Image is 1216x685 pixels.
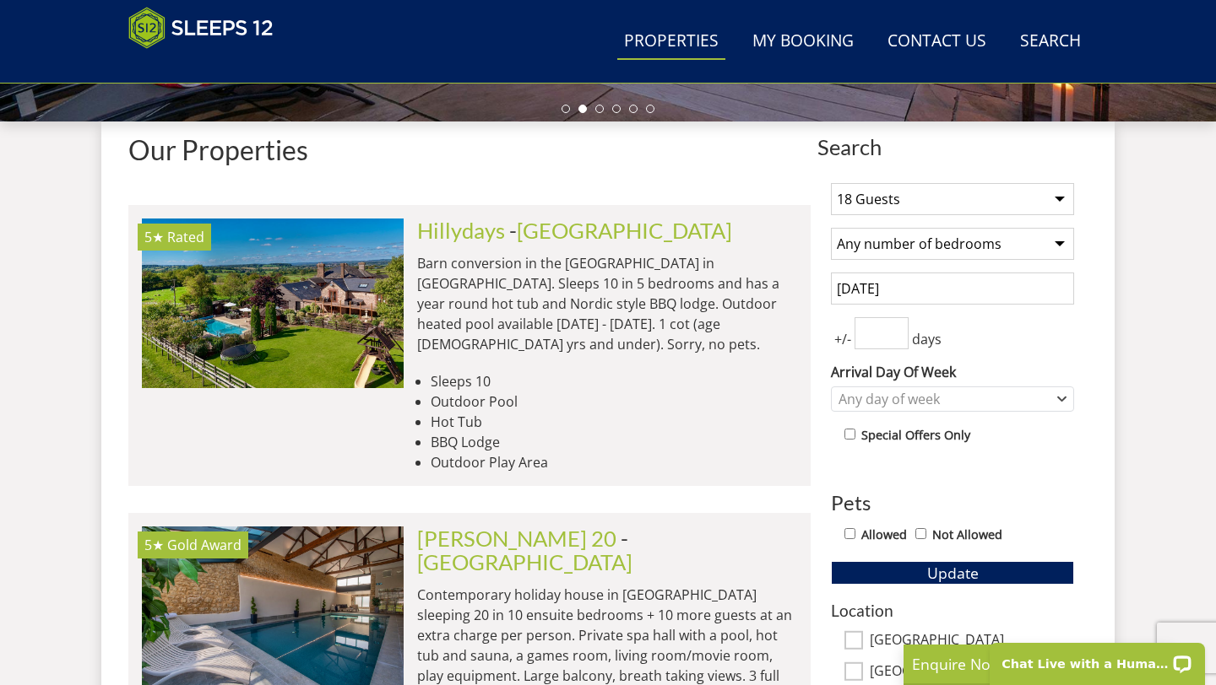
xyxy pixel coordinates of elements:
a: Hillydays [417,218,505,243]
a: [PERSON_NAME] 20 [417,526,616,551]
p: Enquire Now [912,653,1165,675]
li: Outdoor Play Area [431,452,797,472]
a: Contact Us [881,23,993,61]
span: - [509,218,732,243]
div: Any day of week [834,390,1053,408]
p: Barn conversion in the [GEOGRAPHIC_DATA] in [GEOGRAPHIC_DATA]. Sleeps 10 in 5 bedrooms and has a ... [417,253,797,354]
h3: Location [831,601,1074,619]
a: [GEOGRAPHIC_DATA] [517,218,732,243]
img: Sleeps 12 [128,7,274,49]
span: days [909,329,945,349]
a: My Booking [746,23,860,61]
a: Search [1013,23,1088,61]
li: Sleeps 10 [431,371,797,391]
label: Arrival Day Of Week [831,362,1074,382]
span: - [417,526,632,574]
li: Hot Tub [431,412,797,432]
a: 5★ Rated [142,218,404,387]
li: Outdoor Pool [431,391,797,412]
label: Special Offers Only [861,426,970,445]
span: Rated [167,228,204,246]
label: [GEOGRAPHIC_DATA] [870,632,1074,650]
a: [GEOGRAPHIC_DATA] [417,549,632,574]
label: Allowed [861,526,907,544]
span: +/- [831,329,855,349]
label: Not Allowed [932,526,1002,544]
span: Hillydays has a 5 star rating under the Quality in Tourism Scheme [144,228,164,246]
label: [GEOGRAPHIC_DATA] [870,663,1074,682]
button: Update [831,561,1074,585]
h3: Pets [831,492,1074,514]
input: Arrival Date [831,272,1074,305]
iframe: Customer reviews powered by Trustpilot [120,59,297,73]
h1: Our Properties [128,135,811,165]
div: Combobox [831,386,1074,412]
iframe: LiveChat chat widget [979,632,1216,685]
span: Churchill 20 has been awarded a Gold Award by Visit England [167,536,242,554]
a: Properties [617,23,725,61]
li: BBQ Lodge [431,432,797,452]
span: Search [817,135,1088,159]
img: hillydays-holiday-home-accommodation-devon-sleeping-10.original.jpg [142,218,404,387]
span: Churchill 20 has a 5 star rating under the Quality in Tourism Scheme [144,536,164,554]
span: Update [927,563,979,583]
